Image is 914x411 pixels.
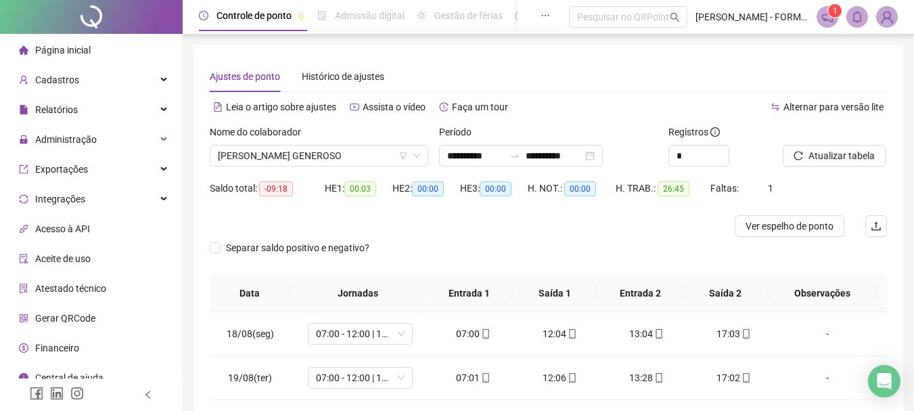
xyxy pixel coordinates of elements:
span: Leia o artigo sobre ajustes [226,102,336,112]
span: audit [19,254,28,263]
span: 07:00 - 12:00 | 13:00 - 17:00 [316,368,405,388]
div: 12:06 [528,370,593,385]
span: Atualizar tabela [808,148,875,163]
span: Assista o vídeo [363,102,426,112]
th: Data [210,275,290,312]
span: info-circle [710,127,720,137]
span: mobile [566,329,577,339]
img: 84187 [877,7,897,27]
div: 12:04 [528,326,593,341]
span: Exportações [35,164,88,175]
span: -09:18 [259,181,293,196]
span: file-done [317,11,327,20]
span: dashboard [515,11,524,20]
th: Observações [769,275,877,312]
span: ellipsis [541,11,550,20]
span: export [19,165,28,174]
span: dollar [19,343,28,353]
div: HE 2: [392,181,460,196]
div: - [787,370,867,385]
span: bell [851,11,863,23]
span: Ajustes de ponto [210,71,280,82]
div: HE 3: [460,181,528,196]
span: Registros [668,125,720,139]
span: swap-right [509,150,520,161]
th: Saída 1 [512,275,597,312]
span: mobile [566,373,577,383]
span: solution [19,284,28,293]
span: Financeiro [35,343,79,353]
span: mobile [480,373,490,383]
span: [PERSON_NAME] - FORMULA PAVIMENTAÇÃO LTDA [695,9,808,24]
span: Atestado técnico [35,283,106,294]
span: 00:00 [480,181,511,196]
span: mobile [653,329,664,339]
th: Entrada 2 [597,275,683,312]
span: qrcode [19,313,28,323]
span: file [19,105,28,114]
div: Saldo total: [210,181,325,196]
span: to [509,150,520,161]
button: Atualizar tabela [783,145,886,167]
th: Jornadas [290,275,427,312]
span: 18/08(seg) [227,328,274,339]
span: mobile [740,373,751,383]
span: Histórico de ajustes [302,71,384,82]
div: - [787,326,867,341]
span: user-add [19,75,28,85]
span: Gerar QRCode [35,313,95,324]
span: mobile [740,329,751,339]
span: 07:00 - 12:00 | 13:00 - 17:00 [316,324,405,344]
div: H. NOT.: [528,181,616,196]
span: info-circle [19,373,28,383]
span: Separar saldo positivo e negativo? [221,240,375,255]
span: Alternar para versão lite [783,102,884,112]
div: H. TRAB.: [616,181,710,196]
span: 00:00 [412,181,444,196]
div: 17:03 [701,326,766,341]
span: instagram [70,387,84,400]
span: filter [399,152,407,160]
span: Admissão digital [335,10,405,21]
span: pushpin [297,12,305,20]
div: 07:00 [441,326,506,341]
span: mobile [653,373,664,383]
span: sun [417,11,426,20]
span: linkedin [50,387,64,400]
button: Ver espelho de ponto [735,215,844,237]
span: home [19,45,28,55]
span: Acesso à API [35,223,90,234]
span: facebook [30,387,43,400]
label: Nome do colaborador [210,125,310,139]
span: Página inicial [35,45,91,56]
sup: 1 [828,4,842,18]
span: api [19,224,28,234]
div: 17:02 [701,370,766,385]
span: upload [871,221,882,232]
div: 07:01 [441,370,506,385]
span: Relatórios [35,104,78,115]
div: HE 1: [325,181,392,196]
span: youtube [350,102,359,112]
span: 19/08(ter) [228,372,272,383]
span: file-text [213,102,223,112]
label: Período [439,125,480,139]
span: left [143,390,153,399]
span: 00:00 [564,181,596,196]
span: Administração [35,134,97,145]
th: Entrada 1 [427,275,512,312]
span: 00:03 [344,181,376,196]
div: 13:28 [614,370,679,385]
span: search [670,12,680,22]
span: Controle de ponto [216,10,292,21]
span: Observações [779,286,866,301]
span: Gestão de férias [434,10,503,21]
span: Central de ajuda [35,372,104,383]
span: ROSINEI TEIXEIRA GENEROSO [218,146,420,166]
span: mobile [480,329,490,339]
span: reload [794,151,803,160]
span: Ver espelho de ponto [746,219,833,234]
div: Open Intercom Messenger [868,365,900,397]
span: 26:45 [658,181,689,196]
span: Integrações [35,194,85,204]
